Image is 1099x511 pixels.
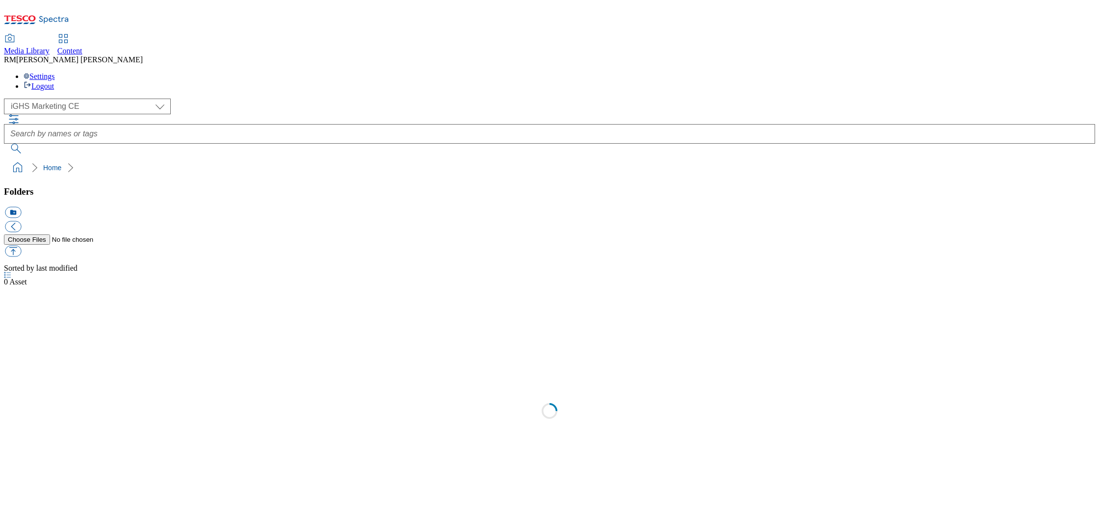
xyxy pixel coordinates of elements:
a: home [10,160,26,176]
span: RM [4,55,16,64]
span: Content [57,47,82,55]
nav: breadcrumb [4,158,1095,177]
a: Content [57,35,82,55]
span: Sorted by last modified [4,264,78,272]
h3: Folders [4,186,1095,197]
input: Search by names or tags [4,124,1095,144]
a: Home [43,164,61,172]
a: Media Library [4,35,50,55]
span: 0 [4,278,9,286]
span: [PERSON_NAME] [PERSON_NAME] [16,55,143,64]
a: Logout [24,82,54,90]
span: Asset [4,278,27,286]
a: Settings [24,72,55,80]
span: Media Library [4,47,50,55]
